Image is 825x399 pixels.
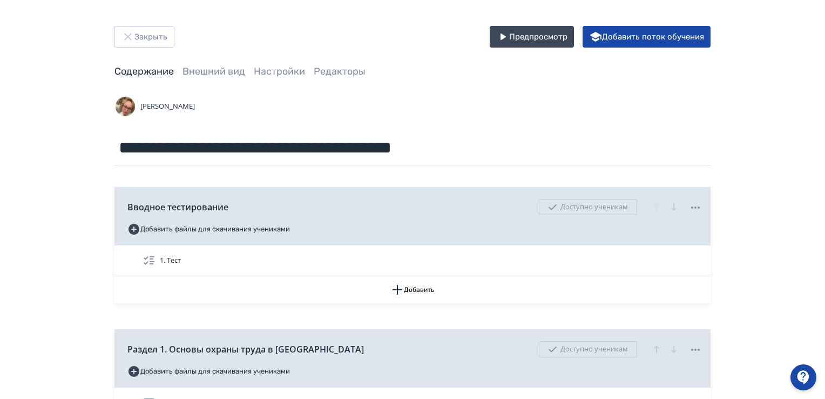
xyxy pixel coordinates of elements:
[160,255,181,266] span: 1. Тест
[127,221,290,238] button: Добавить файлы для скачивания учениками
[127,363,290,380] button: Добавить файлы для скачивания учениками
[490,26,574,48] button: Предпросмотр
[127,201,228,214] span: Вводное тестирование
[314,65,366,77] a: Редакторы
[114,245,711,276] div: 1. Тест
[583,26,711,48] button: Добавить поток обучения
[114,65,174,77] a: Содержание
[140,101,195,112] span: [PERSON_NAME]
[182,65,245,77] a: Внешний вид
[127,343,364,356] span: Раздел 1. Основы охраны труда в [GEOGRAPHIC_DATA]
[539,341,637,357] div: Доступно ученикам
[114,26,174,48] button: Закрыть
[114,276,711,303] button: Добавить
[254,65,305,77] a: Настройки
[114,96,136,117] img: Avatar
[539,199,637,215] div: Доступно ученикам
